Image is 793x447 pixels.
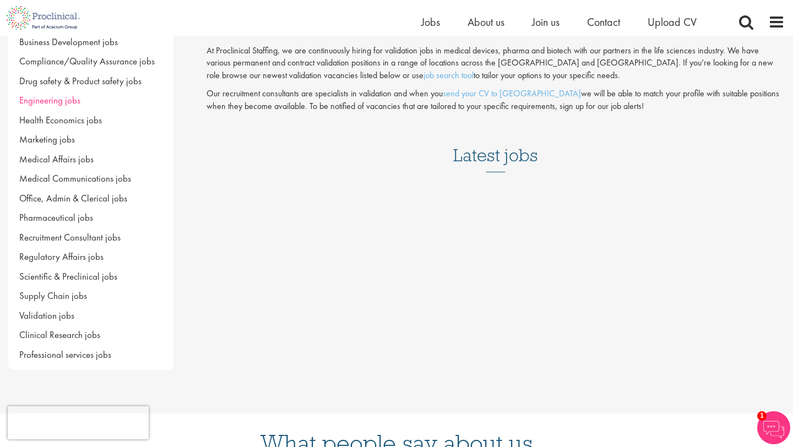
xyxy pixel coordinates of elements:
p: At Proclinical Staffing, we are continuously hiring for validation jobs in medical devices, pharm... [207,45,785,83]
span: Drug safety & Product safety jobs [19,75,142,87]
span: Medical Communications jobs [19,172,131,184]
span: Compliance/Quality Assurance jobs [19,55,155,67]
a: Health Economics jobs [8,111,173,130]
a: Validation jobs [8,306,173,326]
a: Drug safety & Product safety jobs [8,72,173,91]
iframe: reCAPTCHA [8,406,149,439]
span: Medical Affairs jobs [19,153,94,165]
a: Professional services jobs [8,345,173,365]
a: Compliance/Quality Assurance jobs [8,52,173,72]
a: Contact [587,15,620,29]
span: Engineering jobs [19,94,80,106]
span: Clinical Research jobs [19,329,100,341]
a: Join us [532,15,560,29]
span: Supply Chain jobs [19,290,87,302]
a: Recruitment Consultant jobs [8,228,173,248]
a: Regulatory Affairs jobs [8,247,173,267]
span: Professional services jobs [19,348,111,361]
a: Business Development jobs [8,32,173,52]
a: About us [468,15,504,29]
a: Scientific & Preclinical jobs [8,267,173,287]
a: Engineering jobs [8,91,173,111]
a: send your CV to [GEOGRAPHIC_DATA] [443,88,581,99]
a: Supply Chain jobs [8,286,173,306]
h3: Latest jobs [453,118,538,172]
a: Office, Admin & Clerical jobs [8,189,173,209]
span: Scientific & Preclinical jobs [19,270,117,282]
a: job search tool [423,69,474,81]
a: Upload CV [648,15,697,29]
span: Validation jobs [19,309,74,321]
span: Business Development jobs [19,36,118,48]
span: Recruitment Consultant jobs [19,231,121,243]
img: Chatbot [757,411,790,444]
a: Marketing jobs [8,130,173,150]
span: Regulatory Affairs jobs [19,250,104,263]
span: Pharmaceutical jobs [19,211,93,223]
a: Pharmaceutical jobs [8,208,173,228]
p: Our recruitment consultants are specialists in validation and when you we will be able to match y... [207,88,785,113]
a: Clinical Research jobs [8,325,173,345]
span: Marketing jobs [19,133,75,145]
a: Jobs [421,15,440,29]
span: Office, Admin & Clerical jobs [19,192,127,204]
a: Medical Affairs jobs [8,150,173,170]
a: Medical Communications jobs [8,169,173,189]
span: Health Economics jobs [19,114,102,126]
span: 1 [757,411,767,421]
